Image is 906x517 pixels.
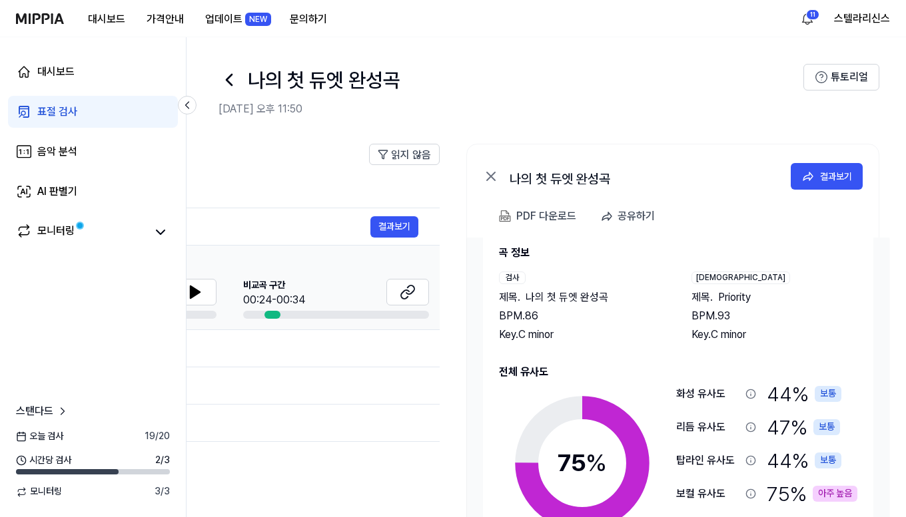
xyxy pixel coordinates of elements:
div: The Message [24,415,418,431]
div: Key. C minor [499,327,665,343]
button: 가격안내 [136,6,195,33]
button: 문의하기 [279,6,338,33]
img: 알림 [799,11,815,27]
a: 업데이트NEW [195,1,279,37]
div: 00:24-00:34 [243,292,305,308]
span: Priority [718,289,751,305]
div: 공유하기 [618,208,655,225]
div: BPM. 86 [499,308,665,324]
h2: [DATE] 오후 11:50 [219,101,803,117]
div: 대시보드 [37,64,75,80]
span: 나의 첫 듀엣 완성곡 [526,289,608,305]
div: 보통 [813,419,840,435]
span: 오늘 검사 [16,430,63,443]
div: 보통 [815,452,841,468]
div: 44 % [767,446,841,474]
button: PDF 다운로드 [496,203,579,230]
div: 44 % [767,380,841,408]
span: 시간당 검사 [16,454,71,467]
div: Key. C minor [691,327,857,343]
div: PDF 다운로드 [516,208,576,225]
div: 47 % [767,413,840,441]
div: 음악 분석 [37,144,77,160]
button: 대시보드 [77,6,136,33]
div: 75 [558,445,607,481]
span: 모니터링 [16,485,62,498]
a: 음악 분석 [8,136,178,168]
div: Priority [24,377,418,393]
span: 2 / 3 [155,454,170,467]
button: 알림11 [797,8,818,29]
h1: 나의 첫 듀엣 완성곡 [248,66,400,94]
span: % [586,448,607,477]
div: 아주 높음 [813,486,857,502]
button: 결과보기 [791,163,863,190]
div: 탑라인 유사도 [676,452,740,468]
a: 스탠다드 [16,403,69,419]
div: AI 판별기 [37,184,77,200]
button: 업데이트NEW [195,6,279,33]
span: 제목 . [499,289,520,305]
img: PDF Download [499,210,511,222]
a: 표절 검사 [8,96,178,128]
a: AI 판별기 [8,176,178,208]
div: GALAXY- 레이디스코드 [24,452,418,468]
a: 대시보드 [8,56,178,88]
h2: 곡 정보 [499,245,857,261]
th: 제목 [24,176,440,208]
span: 읽지 않음 [391,147,431,163]
div: NEW [245,13,271,26]
button: 튜토리얼 [803,64,879,90]
span: 19 / 20 [145,430,170,443]
span: 제목 . [691,289,713,305]
h2: 전체 유사도 [499,364,857,380]
a: 모니터링 [16,223,146,242]
div: 보컬 유사도 [676,486,740,502]
div: [DEMOGRAPHIC_DATA] [691,271,790,284]
div: 결과보기 [820,169,852,184]
button: 스텔라리신스 [834,11,890,27]
div: 검사 [499,271,526,284]
img: logo [16,13,64,24]
span: 3 / 3 [155,485,170,498]
button: 결과보기 [370,216,418,238]
span: 스탠다드 [16,403,53,419]
div: 화성 유사도 [676,386,740,402]
div: 모니터링 [37,223,75,242]
div: BPM. 93 [691,308,857,324]
div: Priority [24,219,370,235]
div: Priority [24,340,418,356]
div: 표절 검사 [37,104,77,120]
div: 리듬 유사도 [676,419,740,435]
button: 공유하기 [595,203,666,230]
button: 읽지 않음 [369,144,440,165]
div: 보통 [815,386,841,402]
div: 11 [806,9,819,20]
div: 나의 첫 듀엣 완성곡 [510,168,776,184]
span: 비교곡 구간 [243,279,305,292]
div: 75 % [767,480,857,508]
